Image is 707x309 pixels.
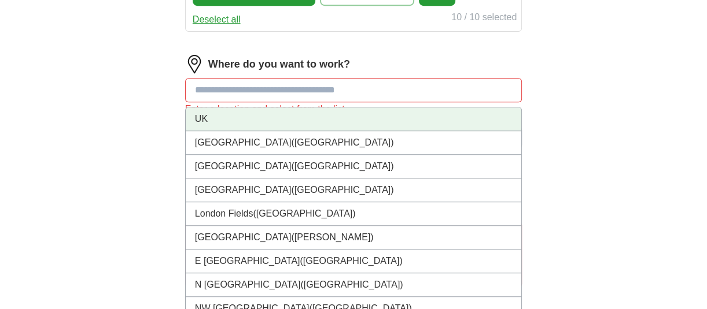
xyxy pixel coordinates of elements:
[291,232,373,242] span: ([PERSON_NAME])
[186,273,521,297] li: N [GEOGRAPHIC_DATA]
[186,226,521,250] li: [GEOGRAPHIC_DATA]
[186,202,521,226] li: London Fields
[186,107,521,131] li: UK
[185,55,204,73] img: location.png
[291,185,393,195] span: ([GEOGRAPHIC_DATA])
[451,10,517,27] div: 10 / 10 selected
[253,209,355,218] span: ([GEOGRAPHIC_DATA])
[291,161,393,171] span: ([GEOGRAPHIC_DATA])
[186,250,521,273] li: E [GEOGRAPHIC_DATA]
[300,256,402,266] span: ([GEOGRAPHIC_DATA])
[193,13,241,27] button: Deselect all
[185,102,522,116] div: Enter a location and select from the list
[208,57,350,72] label: Where do you want to work?
[186,155,521,178] li: [GEOGRAPHIC_DATA]
[300,280,403,289] span: ([GEOGRAPHIC_DATA])
[291,137,393,147] span: ([GEOGRAPHIC_DATA])
[186,131,521,155] li: [GEOGRAPHIC_DATA]
[186,178,521,202] li: [GEOGRAPHIC_DATA]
